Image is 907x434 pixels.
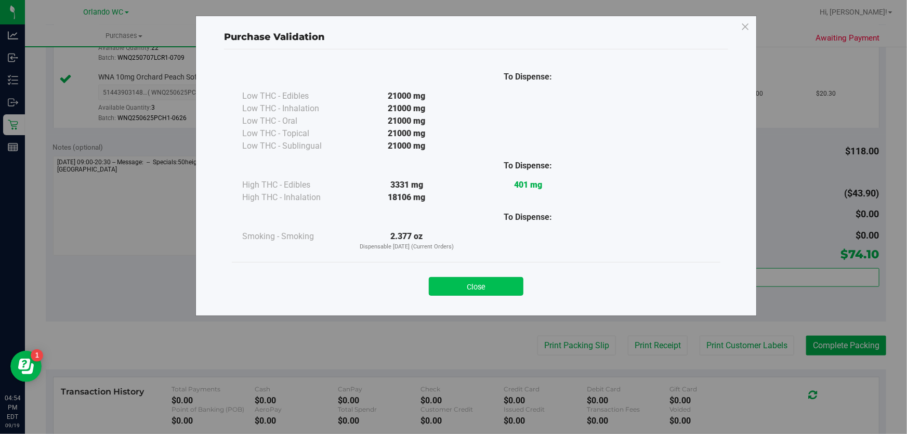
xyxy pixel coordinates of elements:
[242,230,346,243] div: Smoking - Smoking
[242,127,346,140] div: Low THC - Topical
[514,180,542,190] strong: 401 mg
[242,140,346,152] div: Low THC - Sublingual
[429,277,523,296] button: Close
[224,31,325,43] span: Purchase Validation
[346,191,467,204] div: 18106 mg
[346,140,467,152] div: 21000 mg
[346,90,467,102] div: 21000 mg
[467,71,588,83] div: To Dispense:
[346,115,467,127] div: 21000 mg
[242,115,346,127] div: Low THC - Oral
[467,160,588,172] div: To Dispense:
[346,243,467,252] p: Dispensable [DATE] (Current Orders)
[31,349,43,362] iframe: Resource center unread badge
[346,102,467,115] div: 21000 mg
[242,102,346,115] div: Low THC - Inhalation
[242,90,346,102] div: Low THC - Edibles
[242,179,346,191] div: High THC - Edibles
[346,179,467,191] div: 3331 mg
[346,230,467,252] div: 2.377 oz
[10,351,42,382] iframe: Resource center
[467,211,588,223] div: To Dispense:
[242,191,346,204] div: High THC - Inhalation
[346,127,467,140] div: 21000 mg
